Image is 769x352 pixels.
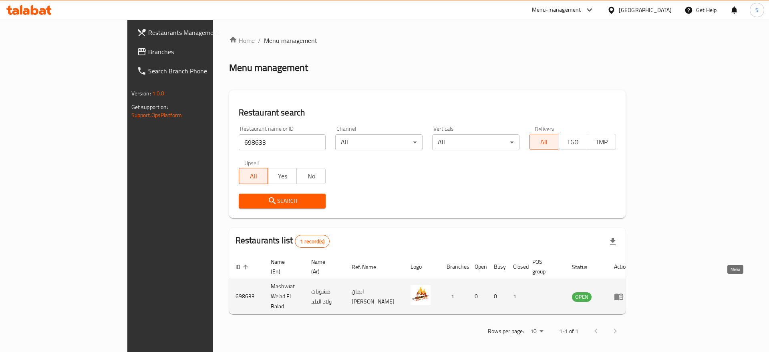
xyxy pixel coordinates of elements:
span: Restaurants Management [148,28,250,37]
li: / [258,36,261,45]
button: Yes [268,168,297,184]
span: ID [236,262,251,272]
td: ايمان [PERSON_NAME] [345,279,404,314]
div: [GEOGRAPHIC_DATA] [619,6,672,14]
span: Get support on: [131,102,168,112]
span: All [242,170,265,182]
img: Mashwiat Welad El Balad [411,285,431,305]
button: TGO [558,134,587,150]
td: 0 [487,279,507,314]
p: 1-1 of 1 [559,326,578,336]
div: Total records count [295,235,330,248]
span: OPEN [572,292,592,301]
span: Menu management [264,36,317,45]
span: 1.0.0 [152,88,165,99]
span: All [533,136,555,148]
a: Support.OpsPlatform [131,110,182,120]
button: All [529,134,558,150]
span: TGO [562,136,584,148]
h2: Restaurants list [236,235,330,248]
button: All [239,168,268,184]
span: Search Branch Phone [148,66,250,76]
td: Mashwiat Welad El Balad [264,279,305,314]
nav: breadcrumb [229,36,626,45]
td: مشويات ولاد البلد [305,279,345,314]
th: Busy [487,255,507,279]
a: Restaurants Management [131,23,256,42]
label: Upsell [244,160,259,166]
input: Search for restaurant name or ID.. [239,134,326,150]
th: Open [468,255,487,279]
span: Branches [148,47,250,57]
div: Menu-management [532,5,581,15]
a: Search Branch Phone [131,61,256,81]
div: All [335,134,423,150]
th: Logo [404,255,440,279]
label: Delivery [535,126,555,131]
span: Version: [131,88,151,99]
div: OPEN [572,292,592,302]
p: Rows per page: [488,326,524,336]
table: enhanced table [229,255,635,314]
td: 1 [440,279,468,314]
span: S [755,6,759,14]
span: 1 record(s) [295,238,329,245]
div: All [432,134,519,150]
h2: Menu management [229,61,308,74]
td: 1 [507,279,526,314]
button: No [296,168,326,184]
th: Action [608,255,635,279]
button: Search [239,194,326,208]
span: Name (Ar) [311,257,336,276]
div: Export file [603,232,622,251]
span: Yes [271,170,294,182]
span: Name (En) [271,257,295,276]
td: 0 [468,279,487,314]
button: TMP [587,134,616,150]
span: Ref. Name [352,262,387,272]
th: Branches [440,255,468,279]
span: Search [245,196,320,206]
h2: Restaurant search [239,107,616,119]
a: Branches [131,42,256,61]
div: Rows per page: [527,326,546,338]
span: No [300,170,322,182]
span: TMP [590,136,613,148]
span: Status [572,262,598,272]
span: POS group [532,257,556,276]
th: Closed [507,255,526,279]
